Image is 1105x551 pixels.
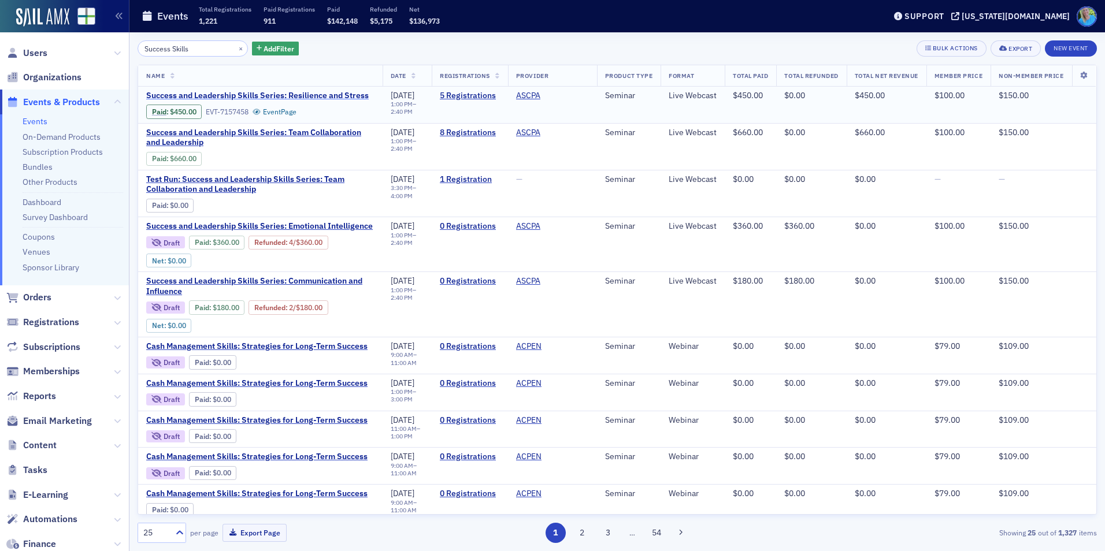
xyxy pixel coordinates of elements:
span: $0.00 [213,395,231,404]
span: Add Filter [264,43,294,54]
a: E-Learning [6,489,68,501]
button: × [236,43,246,53]
a: Memberships [6,365,80,378]
span: $450.00 [855,90,885,100]
span: Finance [23,538,56,550]
span: Content [23,439,57,452]
a: View Homepage [69,8,95,27]
a: ASCPA [516,128,540,138]
span: $180.00 [733,275,763,286]
time: 1:00 PM [391,286,413,294]
button: [US_STATE][DOMAIN_NAME] [951,12,1074,20]
a: Paid [195,238,209,247]
button: New Event [1045,40,1097,57]
a: 0 Registrations [440,341,500,352]
time: 1:00 PM [391,137,413,145]
span: $79.00 [935,415,960,425]
a: Tasks [6,464,47,476]
span: $0.00 [784,415,805,425]
span: [DATE] [391,221,414,231]
a: Orders [6,291,51,304]
span: $660.00 [855,127,885,137]
a: 5 Registrations [440,91,500,101]
span: ASCPA [516,128,589,138]
span: ACPEN [516,378,589,389]
div: [US_STATE][DOMAIN_NAME] [962,11,1070,21]
a: Paid [152,505,166,514]
span: $0.00 [855,451,876,461]
span: Provider [516,72,548,80]
a: Refunded [254,238,285,247]
span: Total Net Revenue [855,72,918,80]
span: $150.00 [999,90,1029,100]
a: Paid [195,303,209,312]
div: – [391,425,424,440]
span: : [195,358,213,367]
span: $5,175 [370,16,392,25]
button: 3 [598,523,618,543]
span: Net : [152,321,168,330]
span: [DATE] [391,341,414,351]
div: Live Webcast [669,276,717,286]
span: Test Run: Success and Leadership Skills Series: Team Collaboration and Leadership [146,174,374,195]
span: [DATE] [391,174,414,184]
a: ACPEN [516,452,542,462]
div: Seminar [605,452,652,462]
time: 2:40 PM [391,107,413,116]
span: [DATE] [391,275,414,286]
span: Date [391,72,406,80]
div: Webinar [669,378,717,389]
a: Cash Management Skills: Strategies for Long-Term Success [146,378,368,389]
span: : [152,154,170,163]
span: : [195,432,213,441]
a: 1 Registration [440,174,500,185]
div: Draft [164,396,180,403]
span: $0.00 [213,468,231,477]
div: Seminar [605,341,652,352]
a: Paid [195,358,209,367]
div: – [391,462,424,477]
span: $450.00 [170,107,196,116]
div: Draft [146,430,185,442]
span: Success and Leadership Skills Series: Emotional Intelligence [146,221,373,232]
span: $0.00 [855,378,876,388]
a: 0 Registrations [440,378,500,389]
span: $0.00 [733,341,754,351]
time: 1:00 PM [391,231,413,239]
div: Bulk Actions [933,45,978,51]
a: ACPEN [516,415,542,426]
a: Success and Leadership Skills Series: Team Collaboration and Leadership [146,128,374,148]
span: [DATE] [391,90,414,100]
a: Dashboard [23,197,61,207]
span: Product Type [605,72,652,80]
a: Paid [195,432,209,441]
button: Bulk Actions [917,40,987,57]
div: Net: $0 [146,319,191,333]
div: Seminar [605,415,652,426]
a: On-Demand Products [23,132,101,142]
div: Paid: 0 - $0 [189,466,236,480]
div: Paid: 6 - $66000 [146,152,202,166]
div: Seminar [605,128,652,138]
span: — [999,174,1005,184]
span: $360.00 [296,238,322,247]
span: $0.00 [855,341,876,351]
span: : [195,468,213,477]
span: $0.00 [855,488,876,498]
div: Live Webcast [669,174,717,185]
span: $0.00 [733,174,754,184]
div: Draft [164,433,180,440]
span: Subscriptions [23,341,80,353]
div: Paid: 0 - $0 [189,392,236,406]
span: $100.00 [935,275,965,286]
span: $100.00 [935,221,965,231]
img: SailAMX [77,8,95,25]
div: Refunded: 0 - $36000 [249,236,328,250]
span: $0.00 [784,127,805,137]
span: [DATE] [391,488,414,498]
p: Net [409,5,440,13]
time: 3:30 PM [391,184,413,192]
button: 2 [572,523,592,543]
span: Format [669,72,694,80]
